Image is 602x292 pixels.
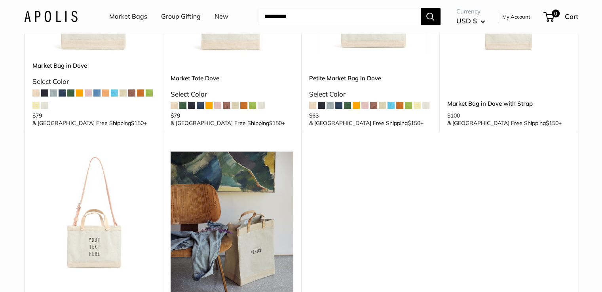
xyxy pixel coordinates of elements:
a: Petite Market Bag in Dove with StrapPetite Market Bag in Dove with Strap [32,152,155,274]
span: & [GEOGRAPHIC_DATA] Free Shipping + [309,120,423,126]
img: Petite Market Bag in Dove with Strap [32,152,155,274]
div: Select Color [171,88,293,100]
span: & [GEOGRAPHIC_DATA] Free Shipping + [171,120,285,126]
a: 0 Cart [544,10,578,23]
span: $150 [131,119,144,127]
span: $79 [171,112,180,119]
button: Search [421,8,441,25]
a: Market Tote Dove [171,74,293,83]
button: USD $ [456,15,485,27]
div: Select Color [309,88,432,100]
a: My Account [502,12,530,21]
span: $100 [447,112,460,119]
span: 0 [551,9,559,17]
span: USD $ [456,17,477,25]
div: Select Color [32,75,155,88]
img: Apolis [24,11,78,22]
a: New [215,11,228,23]
span: Currency [456,6,485,17]
span: & [GEOGRAPHIC_DATA] Free Shipping + [32,120,147,126]
span: $150 [408,119,420,127]
a: Group Gifting [161,11,201,23]
a: Market Bag in Dove [32,61,155,70]
span: $79 [32,112,42,119]
span: & [GEOGRAPHIC_DATA] Free Shipping + [447,120,562,126]
span: $150 [546,119,558,127]
a: Market Bags [109,11,147,23]
input: Search... [258,8,421,25]
a: Market Bag in Dove with Strap [447,99,570,108]
a: Petite Market Bag in Dove [309,74,432,83]
span: $150 [269,119,282,127]
span: $63 [309,112,319,119]
span: Cart [565,12,578,21]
